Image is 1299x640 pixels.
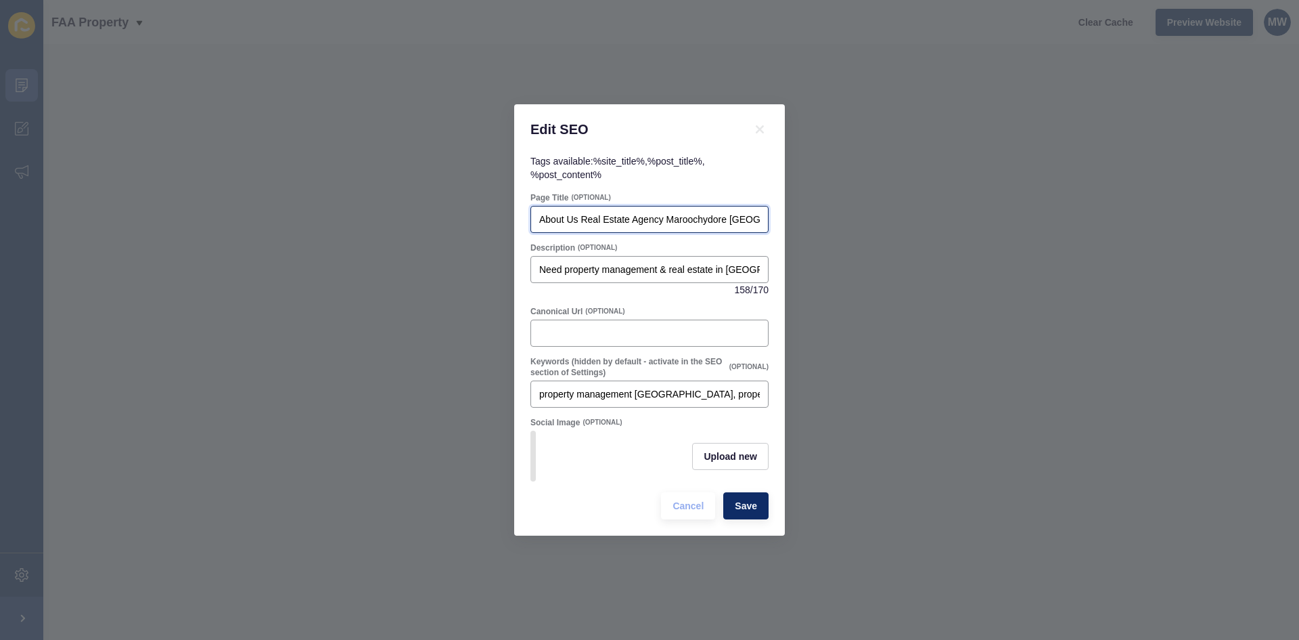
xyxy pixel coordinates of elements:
[530,306,583,317] label: Canonical Url
[530,242,575,253] label: Description
[530,156,705,180] span: Tags available: , ,
[530,121,735,138] h1: Edit SEO
[593,156,645,167] code: %site_title%
[578,243,617,253] span: (OPTIONAL)
[571,193,610,202] span: (OPTIONAL)
[735,499,757,513] span: Save
[673,499,704,513] span: Cancel
[729,362,769,372] span: (OPTIONAL)
[530,192,568,203] label: Page Title
[585,307,624,316] span: (OPTIONAL)
[750,283,753,297] span: /
[692,443,769,470] button: Upload new
[723,492,769,519] button: Save
[753,283,769,297] span: 170
[530,356,727,378] label: Keywords (hidden by default - activate in the SEO section of Settings)
[704,450,757,463] span: Upload new
[647,156,702,167] code: %post_title%
[530,169,601,180] code: %post_content%
[734,283,750,297] span: 158
[661,492,715,519] button: Cancel
[530,417,580,428] label: Social Image
[583,418,622,427] span: (OPTIONAL)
